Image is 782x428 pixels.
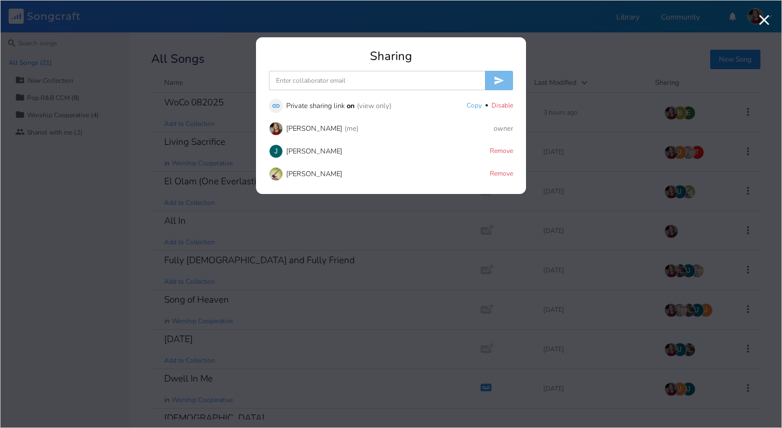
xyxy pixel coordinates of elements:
div: Private sharing link [286,103,345,110]
div: owner [494,125,513,132]
button: Disable [491,102,513,111]
div: (view only) [357,103,392,110]
div: [PERSON_NAME] [286,148,342,155]
img: Sheree Wright [269,122,283,136]
button: Remove [490,170,513,179]
button: Remove [490,147,513,156]
button: Copy [467,102,482,111]
input: Enter collaborator email [269,71,485,90]
div: [PERSON_NAME] [286,125,342,132]
div: Joe Cuyar [269,144,283,158]
div: (me) [345,125,359,132]
div: on [347,103,355,110]
div: Sharing [269,50,513,62]
img: Lisa Schneider [269,167,283,181]
button: Invite [485,71,513,90]
div: [PERSON_NAME] [286,171,342,178]
div: • [485,102,488,108]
